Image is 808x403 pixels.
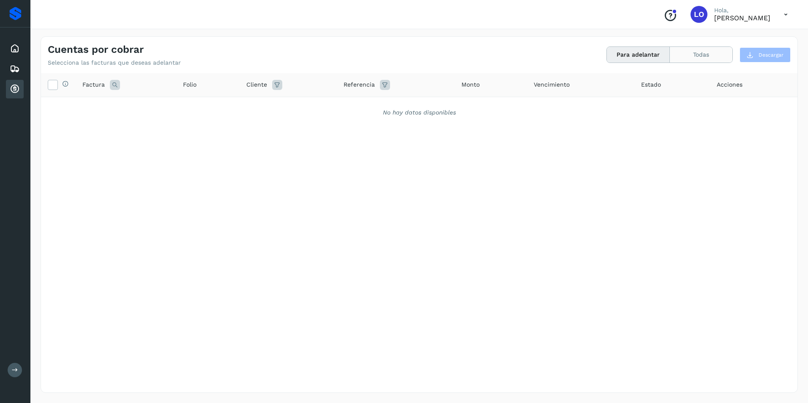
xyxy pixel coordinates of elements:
p: Selecciona las facturas que deseas adelantar [48,59,181,66]
button: Para adelantar [607,47,670,63]
span: Referencia [344,80,375,89]
div: Cuentas por cobrar [6,80,24,98]
span: Folio [183,80,197,89]
div: No hay datos disponibles [52,108,786,117]
span: Descargar [759,51,783,59]
span: Monto [461,80,480,89]
button: Todas [670,47,732,63]
span: Cliente [246,80,267,89]
span: Acciones [717,80,742,89]
button: Descargar [740,47,791,63]
span: Factura [82,80,105,89]
p: Hola, [714,7,770,14]
p: LEONILA ORTEGA PIÑA [714,14,770,22]
span: Vencimiento [534,80,570,89]
span: Estado [641,80,661,89]
h4: Cuentas por cobrar [48,44,144,56]
div: Embarques [6,60,24,78]
div: Inicio [6,39,24,58]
